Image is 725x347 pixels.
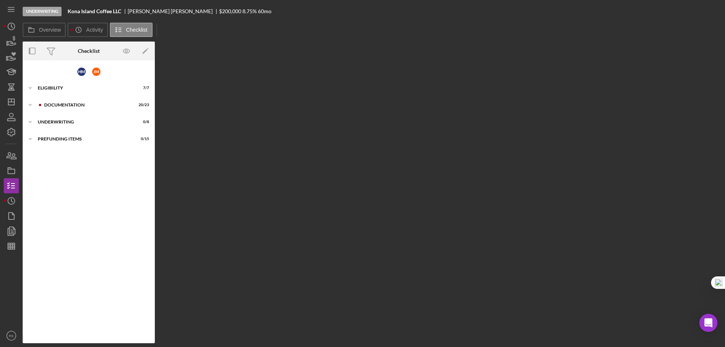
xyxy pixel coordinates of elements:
[4,328,19,343] button: RK
[136,103,149,107] div: 20 / 23
[38,120,130,124] div: Underwriting
[92,68,100,76] div: J M
[136,86,149,90] div: 7 / 7
[128,8,219,14] div: [PERSON_NAME] [PERSON_NAME]
[38,137,130,141] div: Prefunding Items
[258,8,271,14] div: 60 mo
[126,27,148,33] label: Checklist
[77,68,86,76] div: H M
[23,7,62,16] div: Underwriting
[219,8,241,14] span: $200,000
[110,23,153,37] button: Checklist
[136,137,149,141] div: 0 / 15
[23,23,66,37] button: Overview
[44,103,130,107] div: Documentation
[38,86,130,90] div: Eligibility
[78,48,100,54] div: Checklist
[715,279,723,287] img: one_i.png
[136,120,149,124] div: 0 / 8
[68,8,121,14] b: Kona Island Coffee LLC
[68,23,108,37] button: Activity
[86,27,103,33] label: Activity
[242,8,257,14] div: 8.75 %
[9,334,14,338] text: RK
[39,27,61,33] label: Overview
[699,314,717,332] div: Open Intercom Messenger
